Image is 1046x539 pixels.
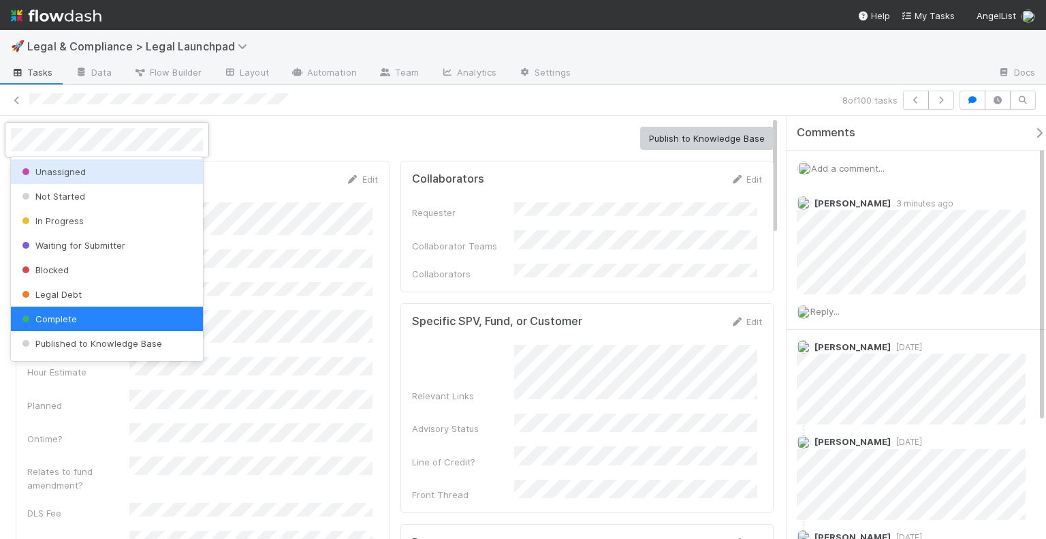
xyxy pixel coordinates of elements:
span: Legal Debt [19,289,82,300]
span: Waiting for Submitter [19,240,125,251]
span: Complete [19,313,77,324]
span: Not Started [19,191,85,202]
span: Blocked [19,264,69,275]
span: In Progress [19,215,84,226]
span: Unassigned [19,166,86,177]
span: Published to Knowledge Base [19,338,162,349]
